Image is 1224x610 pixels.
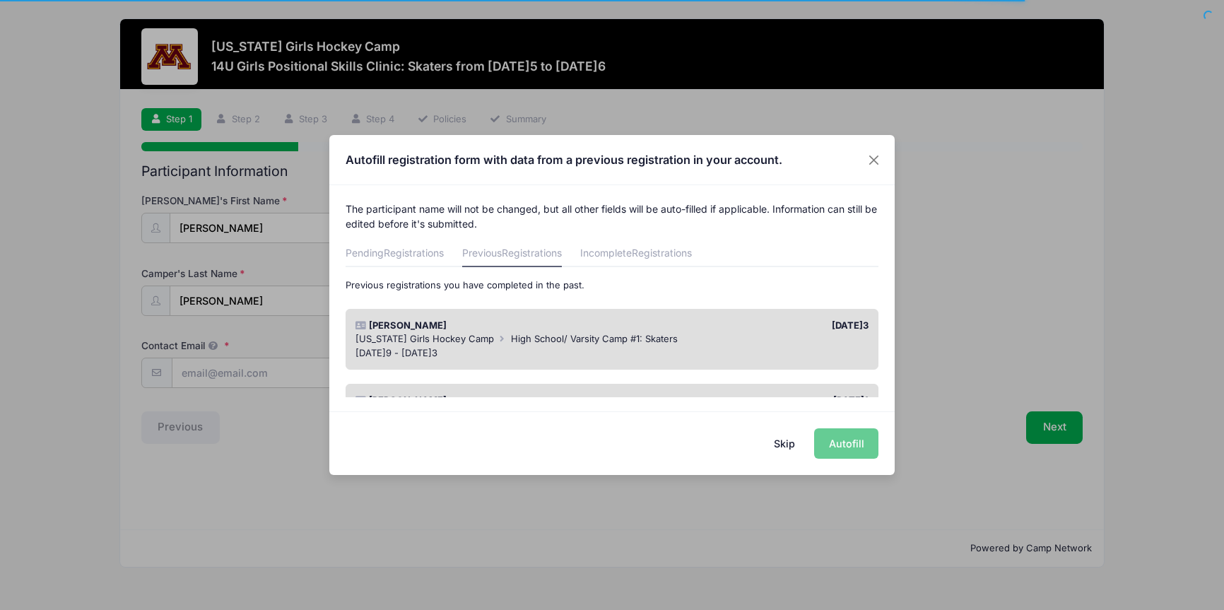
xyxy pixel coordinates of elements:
span: Registrations [502,247,562,259]
span: High School/ Varsity Camp #1: Skaters [511,333,678,344]
a: Previous [462,242,562,267]
a: Pending [346,242,444,267]
div: [DATE]1 [612,394,876,408]
p: The participant name will not be changed, but all other fields will be auto-filled if applicable.... [346,201,879,231]
div: [PERSON_NAME] [348,319,612,333]
p: Previous registrations you have completed in the past. [346,278,879,293]
div: [DATE]9 - [DATE]3 [355,346,869,360]
span: Registrations [384,247,444,259]
h4: Autofill registration form with data from a previous registration in your account. [346,151,782,168]
a: Incomplete [580,242,692,267]
div: [DATE]3 [612,319,876,333]
div: [PERSON_NAME] [348,394,612,408]
span: [US_STATE] Girls Hockey Camp [355,333,494,344]
button: Close [861,147,887,172]
button: Skip [760,428,810,459]
span: Registrations [632,247,692,259]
